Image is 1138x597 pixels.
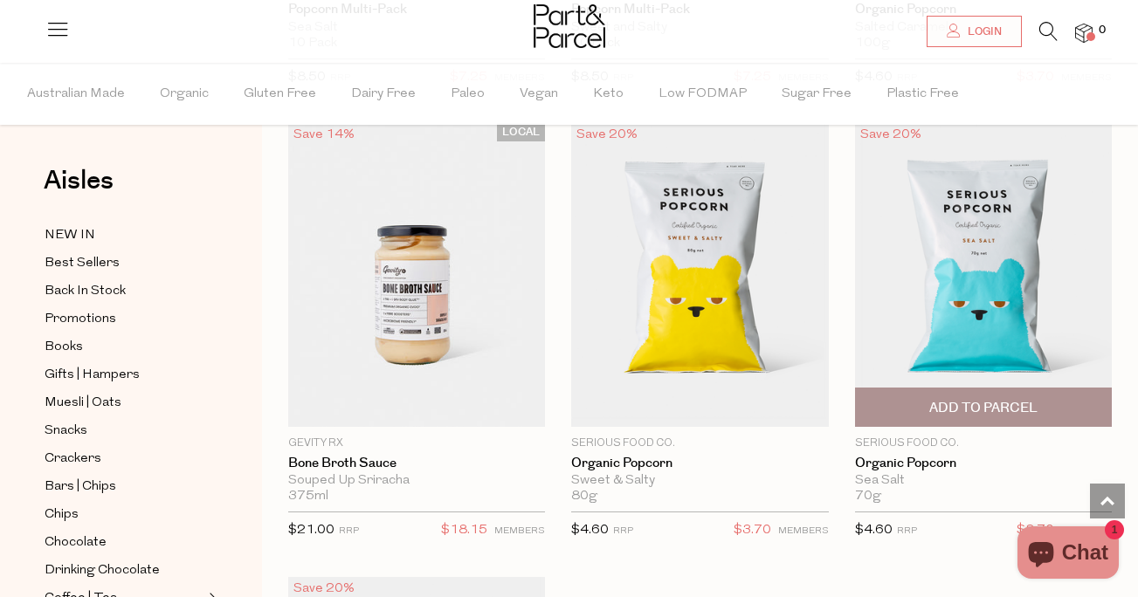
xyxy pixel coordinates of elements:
[778,526,829,536] small: MEMBERS
[45,224,203,246] a: NEW IN
[45,365,140,386] span: Gifts | Hampers
[339,526,359,536] small: RRP
[929,399,1038,417] span: Add To Parcel
[45,420,203,442] a: Snacks
[288,123,360,147] div: Save 14%
[571,123,643,147] div: Save 20%
[45,532,203,553] a: Chocolate
[534,4,605,48] img: Part&Parcel
[45,280,203,302] a: Back In Stock
[45,449,101,470] span: Crackers
[571,436,828,451] p: Serious Food Co.
[45,448,203,470] a: Crackers
[288,524,335,537] span: $21.00
[927,16,1022,47] a: Login
[855,388,1112,427] button: Add To Parcel
[44,161,114,200] span: Aisles
[593,64,624,125] span: Keto
[1094,23,1110,38] span: 0
[45,337,83,358] span: Books
[451,64,485,125] span: Paleo
[45,477,116,497] span: Bars | Chips
[288,456,545,471] a: Bone Broth Sauce
[45,504,203,525] a: Chips
[45,421,87,442] span: Snacks
[613,526,633,536] small: RRP
[351,64,416,125] span: Dairy Free
[45,532,107,553] span: Chocolate
[571,473,828,489] div: Sweet & Salty
[1012,526,1124,583] inbox-online-store-chat: Shopify online store chat
[45,476,203,497] a: Bars | Chips
[571,489,597,504] span: 80g
[897,526,917,536] small: RRP
[855,436,1112,451] p: Serious Food Co.
[45,504,79,525] span: Chips
[288,473,545,489] div: Souped Up Sriracha
[734,519,771,542] span: $3.70
[659,64,747,125] span: Low FODMAP
[963,24,1002,39] span: Login
[45,252,203,274] a: Best Sellers
[520,64,558,125] span: Vegan
[45,308,203,330] a: Promotions
[45,336,203,358] a: Books
[288,123,545,426] img: Bone Broth Sauce
[855,524,893,537] span: $4.60
[44,168,114,211] a: Aisles
[45,393,121,414] span: Muesli | Oats
[855,123,927,147] div: Save 20%
[244,64,316,125] span: Gluten Free
[288,489,328,504] span: 375ml
[571,123,828,426] img: Organic Popcorn
[571,524,609,537] span: $4.60
[497,123,545,141] span: LOCAL
[855,473,1112,489] div: Sea Salt
[855,123,1112,426] img: Organic Popcorn
[441,519,487,542] span: $18.15
[571,456,828,471] a: Organic Popcorn
[27,64,125,125] span: Australian Made
[45,559,203,581] a: Drinking Chocolate
[855,456,1112,471] a: Organic Popcorn
[288,436,545,451] p: Gevity RX
[45,253,120,274] span: Best Sellers
[886,64,959,125] span: Plastic Free
[1075,24,1093,42] a: 0
[45,560,160,581] span: Drinking Chocolate
[45,281,126,302] span: Back In Stock
[494,526,545,536] small: MEMBERS
[160,64,209,125] span: Organic
[45,364,203,386] a: Gifts | Hampers
[855,489,881,504] span: 70g
[45,392,203,414] a: Muesli | Oats
[782,64,852,125] span: Sugar Free
[45,225,95,246] span: NEW IN
[45,309,116,330] span: Promotions
[1017,519,1054,542] span: $3.70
